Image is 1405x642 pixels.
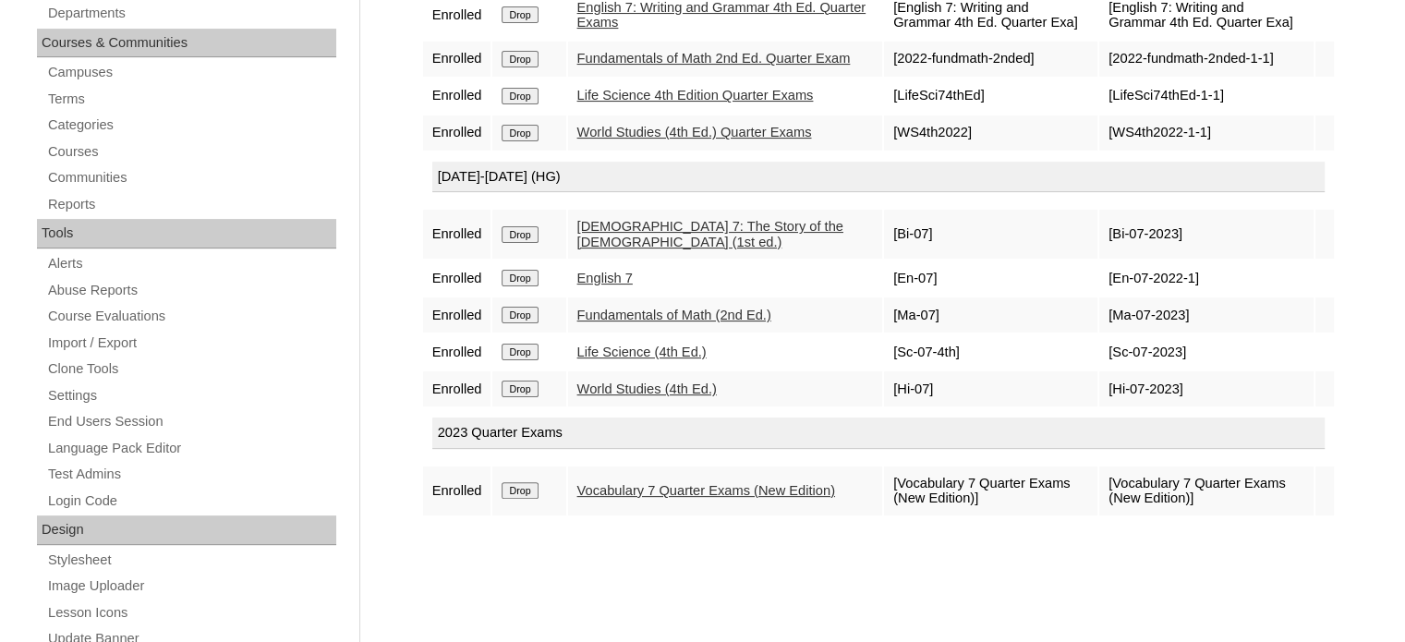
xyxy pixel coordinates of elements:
a: Terms [46,88,336,111]
a: Departments [46,2,336,25]
a: Clone Tools [46,357,336,381]
input: Drop [502,125,538,141]
a: [DEMOGRAPHIC_DATA] 7: The Story of the [DEMOGRAPHIC_DATA] (1st ed.) [577,219,843,249]
td: [WS4th2022-1-1] [1099,115,1313,151]
td: [Sc-07-2023] [1099,334,1313,369]
td: [Bi-07-2023] [1099,210,1313,259]
td: [En-07-2022-1] [1099,260,1313,296]
a: Campuses [46,61,336,84]
td: [Sc-07-4th] [884,334,1097,369]
td: Enrolled [423,42,491,77]
td: Enrolled [423,260,491,296]
td: [LifeSci74thEd-1-1] [1099,79,1313,114]
a: Alerts [46,252,336,275]
a: Language Pack Editor [46,437,336,460]
a: Login Code [46,490,336,513]
td: [Ma-07-2023] [1099,297,1313,333]
a: World Studies (4th Ed.) Quarter Exams [577,125,812,139]
td: [LifeSci74thEd] [884,79,1097,114]
td: [WS4th2022] [884,115,1097,151]
td: [2022-fundmath-2nded] [884,42,1097,77]
div: Courses & Communities [37,29,336,58]
input: Drop [502,381,538,397]
a: Lesson Icons [46,601,336,624]
a: Vocabulary 7 Quarter Exams (New Edition) [577,483,835,498]
div: Tools [37,219,336,248]
a: Course Evaluations [46,305,336,328]
td: [Hi-07-2023] [1099,371,1313,406]
td: [Bi-07] [884,210,1097,259]
td: Enrolled [423,297,491,333]
input: Drop [502,51,538,67]
div: 2023 Quarter Exams [432,418,1325,449]
a: Abuse Reports [46,279,336,302]
td: Enrolled [423,371,491,406]
a: Import / Export [46,332,336,355]
a: Fundamentals of Math (2nd Ed.) [577,308,771,322]
a: Test Admins [46,463,336,486]
td: Enrolled [423,115,491,151]
td: Enrolled [423,79,491,114]
a: Life Science 4th Edition Quarter Exams [577,88,814,103]
a: Image Uploader [46,575,336,598]
td: [Vocabulary 7 Quarter Exams (New Edition)] [884,466,1097,515]
td: Enrolled [423,210,491,259]
td: [2022-fundmath-2nded-1-1] [1099,42,1313,77]
input: Drop [502,270,538,286]
input: Drop [502,482,538,499]
input: Drop [502,88,538,104]
td: [Ma-07] [884,297,1097,333]
input: Drop [502,307,538,323]
td: Enrolled [423,334,491,369]
td: [Vocabulary 7 Quarter Exams (New Edition)] [1099,466,1313,515]
a: Categories [46,114,336,137]
a: Life Science (4th Ed.) [577,345,707,359]
a: End Users Session [46,410,336,433]
div: [DATE]-[DATE] (HG) [432,162,1325,193]
a: Fundamentals of Math 2nd Ed. Quarter Exam [577,51,851,66]
input: Drop [502,226,538,243]
div: Design [37,515,336,545]
input: Drop [502,6,538,23]
a: Courses [46,140,336,164]
a: English 7 [577,271,633,285]
a: Communities [46,166,336,189]
a: Settings [46,384,336,407]
td: [Hi-07] [884,371,1097,406]
td: Enrolled [423,466,491,515]
a: World Studies (4th Ed.) [577,382,717,396]
td: [En-07] [884,260,1097,296]
input: Drop [502,344,538,360]
a: Stylesheet [46,549,336,572]
a: Reports [46,193,336,216]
